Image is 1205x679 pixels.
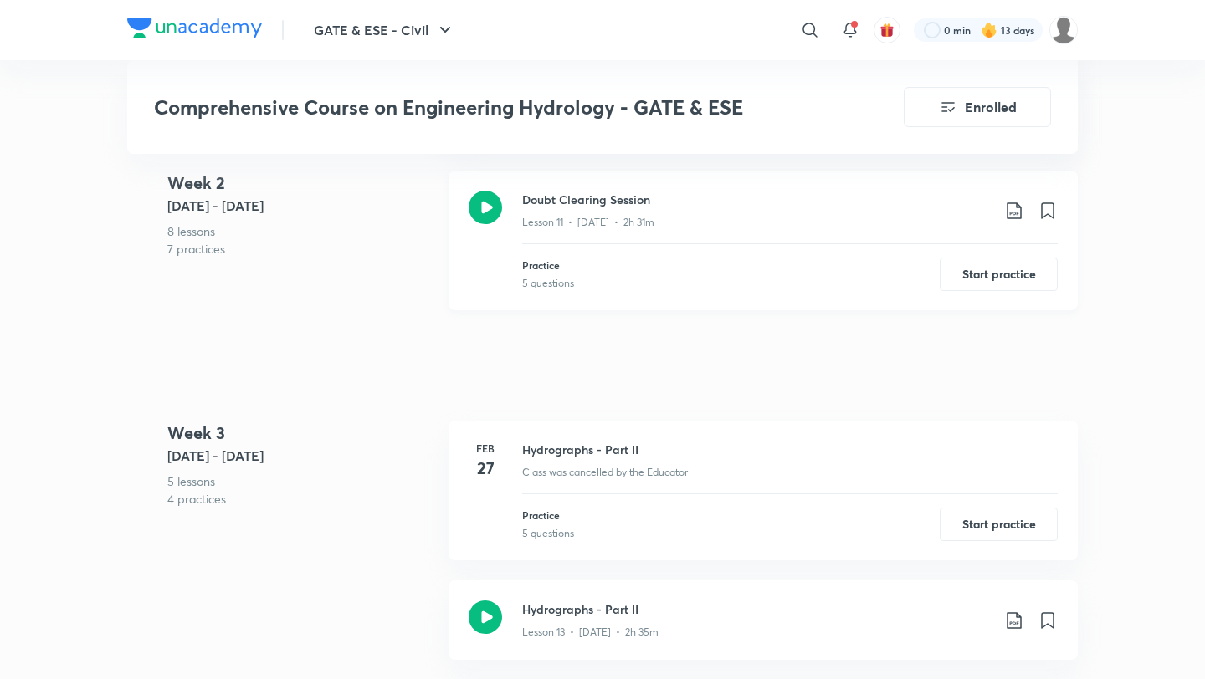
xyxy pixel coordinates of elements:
div: 5 questions [522,526,574,541]
p: 7 practices [167,240,435,258]
button: Start practice [940,508,1058,541]
a: Doubt Clearing SessionLesson 11 • [DATE] • 2h 31mPractice5 questionsStart practice [449,171,1078,330]
img: streak [981,22,997,38]
a: Feb27Hydrographs - Part IIClass was cancelled by the EducatorPractice5 questionsStart practice [449,421,1078,580]
h6: Feb [469,441,502,456]
p: Lesson 13 • [DATE] • 2h 35m [522,625,659,640]
p: Practice [522,508,574,523]
h3: Comprehensive Course on Engineering Hydrology - GATE & ESE [154,95,809,120]
h5: [DATE] - [DATE] [167,196,435,216]
a: Company Logo [127,18,262,43]
img: Company Logo [127,18,262,38]
button: avatar [874,17,900,43]
h4: Week 2 [167,171,435,196]
button: Enrolled [904,87,1051,127]
img: Rahul KD [1049,16,1078,44]
h3: Hydrographs - Part II [522,600,991,618]
h3: Doubt Clearing Session [522,191,991,208]
h4: 27 [469,456,502,481]
h3: Hydrographs - Part II [522,441,1058,458]
p: 4 practices [167,490,435,508]
p: 5 lessons [167,472,435,490]
p: Practice [522,258,574,273]
button: Start practice [940,258,1058,291]
h5: [DATE] - [DATE] [167,446,435,466]
p: Class was cancelled by the Educator [522,465,688,480]
img: avatar [879,23,895,38]
p: 8 lessons [167,222,435,240]
div: 5 questions [522,276,574,291]
h4: Week 3 [167,421,435,446]
button: GATE & ESE - Civil [304,13,465,47]
p: Lesson 11 • [DATE] • 2h 31m [522,215,654,230]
